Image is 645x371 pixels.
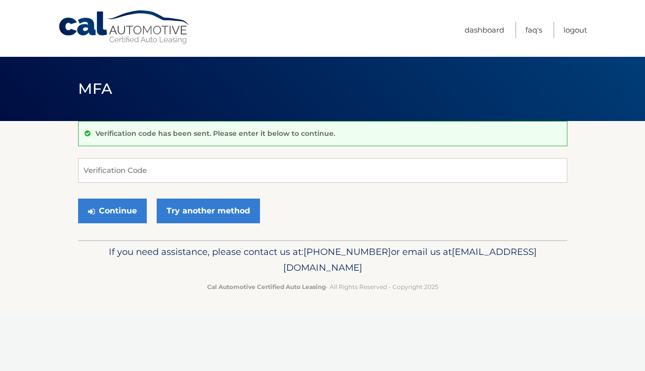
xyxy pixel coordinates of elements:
[157,199,260,223] a: Try another method
[78,199,147,223] button: Continue
[563,22,587,38] a: Logout
[78,80,113,98] span: MFA
[78,158,567,183] input: Verification Code
[85,244,561,276] p: If you need assistance, please contact us at: or email us at
[95,129,335,138] p: Verification code has been sent. Please enter it below to continue.
[303,246,391,257] span: [PHONE_NUMBER]
[85,282,561,292] p: - All Rights Reserved - Copyright 2025
[465,22,504,38] a: Dashboard
[525,22,542,38] a: FAQ's
[58,10,191,45] a: Cal Automotive
[283,246,537,273] span: [EMAIL_ADDRESS][DOMAIN_NAME]
[207,283,326,290] strong: Cal Automotive Certified Auto Leasing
